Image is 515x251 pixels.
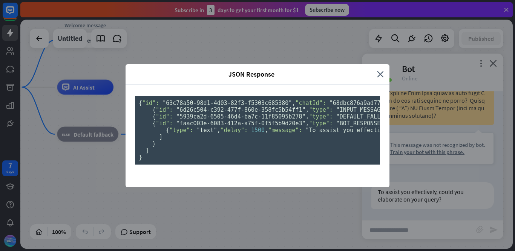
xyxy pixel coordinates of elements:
span: "DEFAULT_FALLBACK" [336,113,398,120]
span: "delay": [221,127,248,134]
span: "faac003e-6083-412a-a75f-0f5f5b9d20e3" [176,120,305,127]
span: "type": [309,106,333,113]
span: "BOT_RESPONSE" [336,120,384,127]
span: "chatId": [295,100,326,106]
i: close [377,70,384,79]
span: "68dbc876a9ad770007809be9" [330,100,418,106]
span: "message": [268,127,302,134]
span: "id": [156,113,173,120]
span: "id": [156,106,173,113]
span: "type": [169,127,193,134]
span: "INPUT_MESSAGE" [336,106,387,113]
span: "id": [156,120,173,127]
span: "6d26c504-c392-477f-860e-358fc5b54ff1" [176,106,305,113]
span: "5939ca2d-6505-46d4-ba7c-11f85095b278" [176,113,305,120]
span: JSON Response [131,70,371,79]
span: "id": [142,100,159,106]
span: "text" [197,127,217,134]
span: "type": [309,120,333,127]
span: "63c78a50-98d1-4d03-82f3-f5303c685380" [162,100,292,106]
span: "type": [309,113,333,120]
pre: { , , , , , , , {}, [ , , , ], [ { , , }, { , }, { , , [ { , , } ] } ] } [135,96,380,165]
span: 1500 [251,127,265,134]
